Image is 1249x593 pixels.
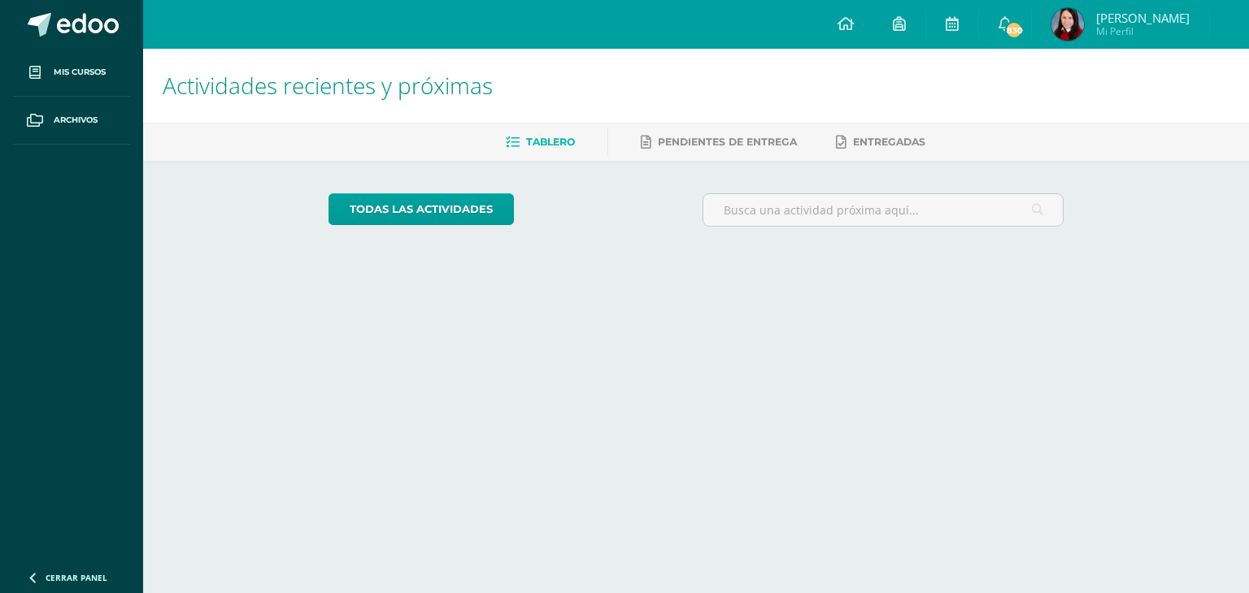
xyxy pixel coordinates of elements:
span: [PERSON_NAME] [1096,10,1190,26]
span: 830 [1005,21,1023,39]
span: Tablero [526,136,575,148]
a: Archivos [13,97,130,145]
span: Mis cursos [54,66,106,79]
a: Mis cursos [13,49,130,97]
span: Pendientes de entrega [658,136,797,148]
span: Actividades recientes y próximas [163,70,493,101]
span: Archivos [54,114,98,127]
a: Tablero [506,129,575,155]
input: Busca una actividad próxima aquí... [703,194,1064,226]
span: Mi Perfil [1096,24,1190,38]
span: Entregadas [853,136,925,148]
a: Entregadas [836,129,925,155]
span: Cerrar panel [46,572,107,583]
a: todas las Actividades [329,193,514,225]
a: Pendientes de entrega [641,129,797,155]
img: c480989150579c7136c8bbe817c0bfe9.png [1051,8,1084,41]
